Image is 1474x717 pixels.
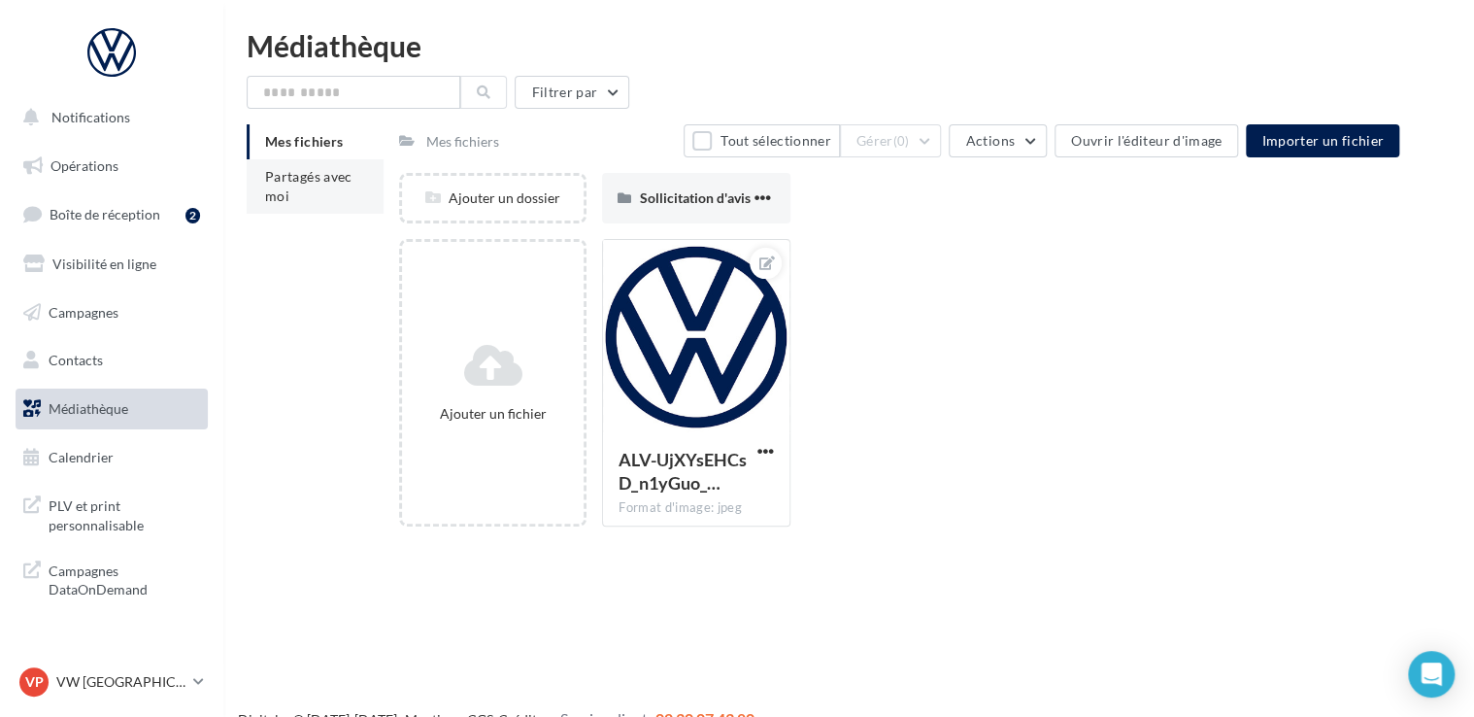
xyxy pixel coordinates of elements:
[52,256,156,272] span: Visibilité en ligne
[12,292,212,333] a: Campagnes
[639,189,750,206] span: Sollicitation d'avis
[49,493,200,534] span: PLV et print personnalisable
[965,132,1014,149] span: Actions
[619,499,773,517] div: Format d'image: jpeg
[402,188,584,208] div: Ajouter un dossier
[1408,651,1455,698] div: Open Intercom Messenger
[49,449,114,465] span: Calendrier
[51,109,130,125] span: Notifications
[49,303,118,320] span: Campagnes
[16,664,208,700] a: VP VW [GEOGRAPHIC_DATA] 13
[949,124,1046,157] button: Actions
[12,437,212,478] a: Calendrier
[684,124,839,157] button: Tout sélectionner
[49,558,200,599] span: Campagnes DataOnDemand
[12,146,212,187] a: Opérations
[25,672,44,692] span: VP
[1055,124,1238,157] button: Ouvrir l'éditeur d'image
[12,485,212,542] a: PLV et print personnalisable
[619,449,746,494] span: ALV-UjXYsEHCsD_n1yGuo_NtE1wLW2BVHzVJaodB2oYpCrI6W4PwNmay
[840,124,942,157] button: Gérer(0)
[515,76,629,109] button: Filtrer par
[12,550,212,607] a: Campagnes DataOnDemand
[49,400,128,417] span: Médiathèque
[12,244,212,285] a: Visibilité en ligne
[1261,132,1384,149] span: Importer un fichier
[56,672,185,692] p: VW [GEOGRAPHIC_DATA] 13
[12,389,212,429] a: Médiathèque
[426,132,499,152] div: Mes fichiers
[410,404,576,424] div: Ajouter un fichier
[265,133,343,150] span: Mes fichiers
[50,206,160,222] span: Boîte de réception
[12,97,204,138] button: Notifications
[12,340,212,381] a: Contacts
[247,31,1451,60] div: Médiathèque
[1246,124,1399,157] button: Importer un fichier
[49,352,103,368] span: Contacts
[50,157,118,174] span: Opérations
[185,208,200,223] div: 2
[12,193,212,235] a: Boîte de réception2
[893,133,910,149] span: (0)
[265,168,352,204] span: Partagés avec moi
